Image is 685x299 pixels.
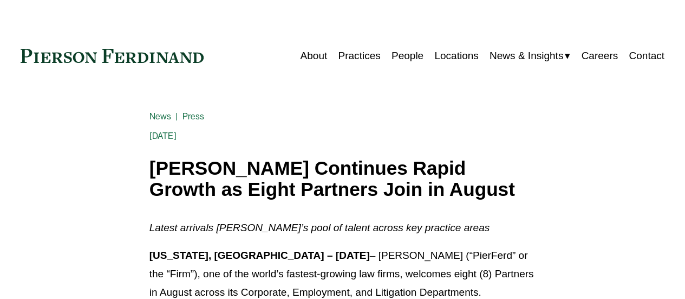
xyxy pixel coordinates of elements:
[149,131,177,141] span: [DATE]
[629,46,665,66] a: Contact
[582,46,618,66] a: Careers
[149,222,490,233] em: Latest arrivals [PERSON_NAME]’s pool of talent across key practice areas
[490,47,563,65] span: News & Insights
[149,250,370,261] strong: [US_STATE], [GEOGRAPHIC_DATA] – [DATE]
[149,111,172,122] a: News
[392,46,423,66] a: People
[490,46,570,66] a: folder dropdown
[182,111,205,122] a: Press
[149,158,536,200] h1: [PERSON_NAME] Continues Rapid Growth as Eight Partners Join in August
[434,46,478,66] a: Locations
[301,46,328,66] a: About
[338,46,381,66] a: Practices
